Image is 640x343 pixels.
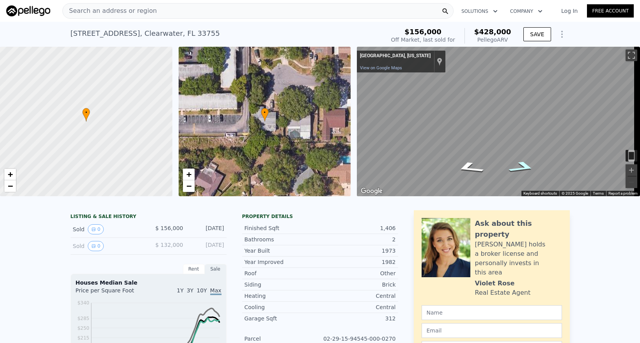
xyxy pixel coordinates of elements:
[320,303,396,311] div: Central
[475,279,515,288] div: Violet Rose
[6,5,50,16] img: Pellego
[183,180,195,192] a: Zoom out
[76,279,222,287] div: Houses Median Sale
[190,241,224,251] div: [DATE]
[82,109,90,116] span: •
[359,186,385,196] img: Google
[320,258,396,266] div: 1982
[77,325,89,331] tspan: $250
[183,169,195,180] a: Zoom in
[210,287,222,295] span: Max
[608,191,638,195] a: Report a problem
[77,316,89,321] tspan: $285
[593,191,604,195] a: Terms (opens in new tab)
[554,26,570,42] button: Show Options
[357,47,640,196] div: Street View
[245,315,320,322] div: Garage Sqft
[455,4,504,18] button: Solutions
[504,4,549,18] button: Company
[186,181,191,191] span: −
[88,241,104,251] button: View historical data
[245,281,320,288] div: Siding
[391,36,455,44] div: Off Market, last sold for
[587,4,634,18] a: Free Account
[155,242,183,248] span: $ 132,000
[474,36,511,44] div: Pellego ARV
[187,287,193,294] span: 3Y
[4,180,16,192] a: Zoom out
[245,335,320,343] div: Parcel
[422,323,562,338] input: Email
[186,169,191,179] span: +
[8,181,13,191] span: −
[73,224,142,234] div: Sold
[245,247,320,255] div: Year Built
[88,224,104,234] button: View historical data
[177,287,183,294] span: 1Y
[497,158,548,176] path: Go Southwest
[552,7,587,15] a: Log In
[320,247,396,255] div: 1973
[245,224,320,232] div: Finished Sqft
[437,57,442,66] a: Show location on map
[261,109,269,116] span: •
[320,335,396,343] div: 02-29-15-94545-000-0270
[155,225,183,231] span: $ 156,000
[77,300,89,306] tspan: $340
[320,281,396,288] div: Brick
[245,303,320,311] div: Cooling
[443,158,496,177] path: Go North
[523,191,557,196] button: Keyboard shortcuts
[71,28,220,39] div: [STREET_ADDRESS] , Clearwater , FL 33755
[404,28,441,36] span: $156,000
[4,169,16,180] a: Zoom in
[245,236,320,243] div: Bathrooms
[474,28,511,36] span: $428,000
[183,264,205,274] div: Rent
[190,224,224,234] div: [DATE]
[242,213,398,220] div: Property details
[82,108,90,121] div: •
[422,305,562,320] input: Name
[626,176,637,188] button: Zoom out
[245,269,320,277] div: Roof
[359,186,385,196] a: Open this area in Google Maps (opens a new window)
[562,191,588,195] span: © 2025 Google
[626,150,637,162] button: Toggle motion tracking
[63,6,157,16] span: Search an address or region
[245,258,320,266] div: Year Improved
[261,108,269,121] div: •
[626,164,637,176] button: Zoom in
[357,47,640,196] div: Map
[197,287,207,294] span: 10Y
[360,65,402,70] a: View on Google Maps
[71,213,227,221] div: LISTING & SALE HISTORY
[8,169,13,179] span: +
[320,236,396,243] div: 2
[320,269,396,277] div: Other
[475,218,562,240] div: Ask about this property
[245,292,320,300] div: Heating
[360,53,431,59] div: [GEOGRAPHIC_DATA], [US_STATE]
[205,264,227,274] div: Sale
[76,287,149,299] div: Price per Square Foot
[475,240,562,277] div: [PERSON_NAME] holds a broker license and personally invests in this area
[626,49,637,61] button: Toggle fullscreen view
[475,288,531,297] div: Real Estate Agent
[73,241,142,251] div: Sold
[77,335,89,341] tspan: $215
[523,27,551,41] button: SAVE
[320,315,396,322] div: 312
[320,292,396,300] div: Central
[320,224,396,232] div: 1,406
